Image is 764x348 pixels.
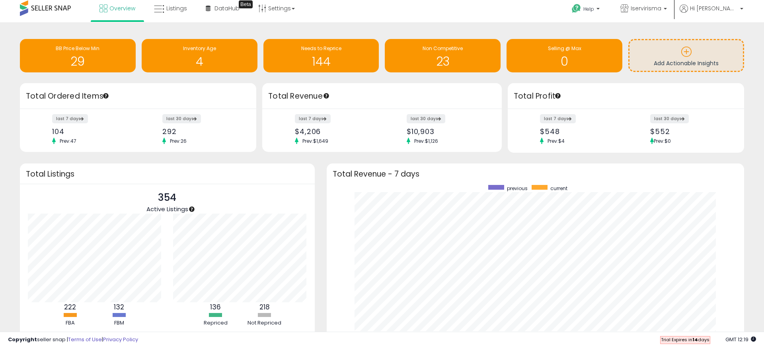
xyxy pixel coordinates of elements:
[188,206,195,213] div: Tooltip anchor
[259,302,270,312] b: 218
[166,4,187,12] span: Listings
[583,6,594,12] span: Help
[162,127,242,136] div: 292
[8,336,37,343] strong: Copyright
[8,336,138,344] div: seller snap | |
[550,185,567,192] span: current
[210,302,221,312] b: 136
[142,39,257,72] a: Inventory Age 4
[102,92,109,99] div: Tooltip anchor
[52,127,132,136] div: 104
[650,114,689,123] label: last 30 days
[26,171,309,177] h3: Total Listings
[166,138,191,144] span: Prev: 26
[162,114,201,123] label: last 30 days
[540,127,620,136] div: $548
[295,114,331,123] label: last 7 days
[26,91,250,102] h3: Total Ordered Items
[654,138,671,144] span: Prev: $0
[385,39,501,72] a: Non Competitive 23
[241,319,288,327] div: Not Repriced
[544,138,569,144] span: Prev: $4
[192,319,240,327] div: Repriced
[511,55,618,68] h1: 0
[214,4,240,12] span: DataHub
[571,4,581,14] i: Get Help
[239,0,253,8] div: Tooltip anchor
[68,336,102,343] a: Terms of Use
[103,336,138,343] a: Privacy Policy
[323,92,330,99] div: Tooltip anchor
[692,336,698,343] b: 14
[333,171,738,177] h3: Total Revenue - 7 days
[64,302,76,312] b: 222
[146,190,188,205] p: 354
[183,45,216,52] span: Inventory Age
[146,205,188,213] span: Active Listings
[56,45,99,52] span: BB Price Below Min
[52,114,88,123] label: last 7 days
[298,138,332,144] span: Prev: $1,649
[95,319,143,327] div: FBM
[301,45,341,52] span: Needs to Reprice
[540,114,576,123] label: last 7 days
[56,138,80,144] span: Prev: 47
[554,92,561,99] div: Tooltip anchor
[423,45,463,52] span: Non Competitive
[680,4,743,22] a: Hi [PERSON_NAME]
[650,127,730,136] div: $552
[548,45,581,52] span: Selling @ Max
[507,39,622,72] a: Selling @ Max 0
[20,39,136,72] a: BB Price Below Min 29
[146,55,253,68] h1: 4
[295,127,376,136] div: $4,206
[661,336,709,343] span: Trial Expires in days
[267,55,375,68] h1: 144
[268,91,496,102] h3: Total Revenue
[630,40,743,71] a: Add Actionable Insights
[407,127,488,136] div: $10,903
[407,114,445,123] label: last 30 days
[46,319,94,327] div: FBA
[725,336,756,343] span: 2025-10-6 12:19 GMT
[507,185,528,192] span: previous
[514,91,738,102] h3: Total Profit
[654,59,719,67] span: Add Actionable Insights
[109,4,135,12] span: Overview
[631,4,661,12] span: Iservirisma
[389,55,497,68] h1: 23
[410,138,442,144] span: Prev: $1,126
[114,302,124,312] b: 132
[263,39,379,72] a: Needs to Reprice 144
[24,55,132,68] h1: 29
[690,4,738,12] span: Hi [PERSON_NAME]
